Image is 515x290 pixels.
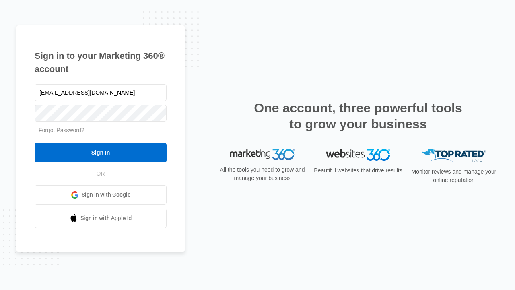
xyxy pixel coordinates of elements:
[422,149,486,162] img: Top Rated Local
[313,166,403,175] p: Beautiful websites that drive results
[35,143,167,162] input: Sign In
[35,84,167,101] input: Email
[82,191,131,199] span: Sign in with Google
[80,214,132,222] span: Sign in with Apple Id
[39,127,84,133] a: Forgot Password?
[251,100,465,132] h2: One account, three powerful tools to grow your business
[35,185,167,205] a: Sign in with Google
[35,209,167,228] a: Sign in with Apple Id
[230,149,295,160] img: Marketing 360
[326,149,390,161] img: Websites 360
[91,170,111,178] span: OR
[35,49,167,76] h1: Sign in to your Marketing 360® account
[409,168,499,184] p: Monitor reviews and manage your online reputation
[217,166,307,182] p: All the tools you need to grow and manage your business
